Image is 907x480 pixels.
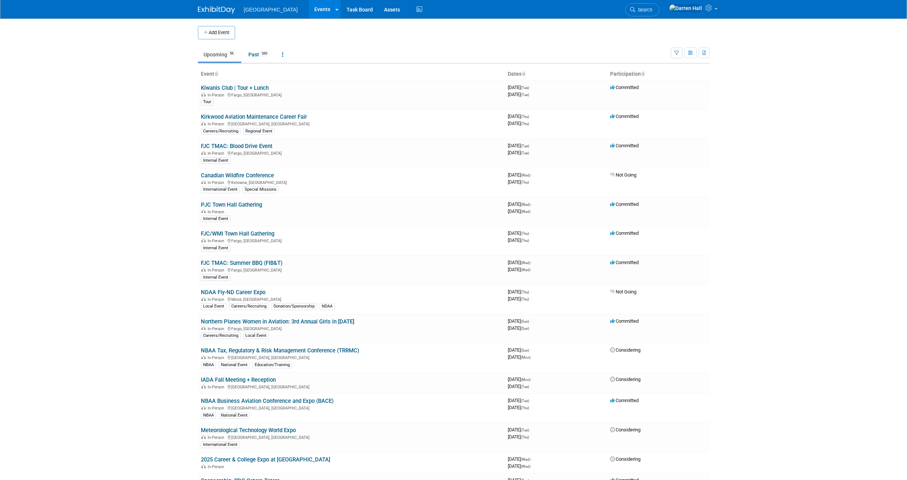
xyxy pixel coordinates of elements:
span: (Wed) [521,268,530,272]
span: (Wed) [521,203,530,207]
span: Committed [610,230,639,236]
span: - [532,260,533,265]
span: Committed [610,143,639,148]
span: (Thu) [521,435,529,439]
span: - [532,456,533,462]
span: (Tue) [521,151,529,155]
a: IADA Fall Meeting + Reception [201,377,276,383]
img: In-Person Event [201,239,206,242]
span: (Tue) [521,86,529,90]
span: - [530,398,531,403]
span: [DATE] [508,92,529,97]
span: - [532,377,533,382]
button: Add Event [198,26,235,39]
img: In-Person Event [201,464,206,468]
a: FJC TMAC: Summer BBQ (FIB&T) [201,260,282,266]
span: (Mon) [521,355,530,359]
div: Internal Event [201,216,231,222]
span: (Thu) [521,290,529,294]
a: Upcoming59 [198,47,241,62]
span: - [530,318,531,324]
img: In-Person Event [201,297,206,301]
span: Considering [610,347,640,353]
span: [DATE] [508,267,530,272]
span: [DATE] [508,143,531,148]
div: Careers/Recruiting [229,303,269,310]
div: Careers/Recruiting [201,332,241,339]
span: (Sun) [521,319,529,323]
a: Sort by Participation Type [641,71,645,77]
span: [DATE] [508,121,529,126]
div: Local Event [243,332,269,339]
a: PJC Town Hall Gathering [201,201,262,208]
a: Sort by Start Date [522,71,525,77]
div: Tour [201,99,213,105]
span: [DATE] [508,434,529,440]
div: International Event [201,441,240,448]
span: In-Person [208,268,226,273]
a: NDAA Fly-ND Career Expo [201,289,265,296]
span: [DATE] [508,398,531,403]
a: FJC TMAC: Blood Drive Event [201,143,272,149]
img: In-Person Event [201,385,206,388]
div: Donation/Sponsorship [271,303,317,310]
span: Committed [610,201,639,207]
div: [GEOGRAPHIC_DATA], [GEOGRAPHIC_DATA] [201,121,502,126]
span: [DATE] [508,354,530,360]
span: [DATE] [508,463,530,469]
div: Special Missions [242,186,279,193]
span: [DATE] [508,150,529,155]
span: [DATE] [508,85,531,90]
span: [DATE] [508,456,533,462]
a: FJC/WMI Town Hall Gathering [201,230,274,237]
div: Internal Event [201,157,231,164]
img: In-Person Event [201,180,206,184]
span: [DATE] [508,201,533,207]
div: Internal Event [201,274,231,281]
span: Search [635,7,652,13]
span: (Thu) [521,406,529,410]
span: Not Going [610,289,636,295]
th: Dates [505,68,607,80]
span: [DATE] [508,405,529,410]
span: (Wed) [521,261,530,265]
th: Event [198,68,505,80]
a: Sort by Event Name [214,71,218,77]
div: NBAA [201,412,216,419]
div: Kelowna, [GEOGRAPHIC_DATA] [201,179,502,185]
a: 2025 Career & College Expo at [GEOGRAPHIC_DATA] [201,456,330,463]
a: NBAA Business Aviation Conference and Expo (BACE) [201,398,334,404]
span: - [530,427,531,433]
span: Considering [610,427,640,433]
span: In-Person [208,93,226,98]
img: In-Person Event [201,122,206,125]
span: (Thu) [521,122,529,126]
span: In-Person [208,210,226,214]
div: National Event [219,412,250,419]
span: In-Person [208,326,226,331]
span: (Thu) [521,115,529,119]
span: In-Person [208,464,226,469]
div: National Event [219,362,250,368]
span: [DATE] [508,260,533,265]
span: [DATE] [508,208,530,214]
div: Regional Event [243,128,275,135]
img: In-Person Event [201,355,206,359]
span: (Thu) [521,231,529,236]
span: [DATE] [508,237,529,243]
span: (Tue) [521,385,529,389]
div: Education/Training [252,362,292,368]
span: (Sun) [521,326,529,331]
span: [DATE] [508,427,531,433]
img: ExhibitDay [198,6,235,14]
span: Committed [610,114,639,119]
span: Committed [610,85,639,90]
span: [DATE] [508,296,529,302]
div: Careers/Recruiting [201,128,241,135]
span: Not Going [610,172,636,178]
span: (Thu) [521,239,529,243]
span: (Wed) [521,173,530,177]
div: Fargo, [GEOGRAPHIC_DATA] [201,150,502,156]
a: Kirkwood Aviation Maintenance Career Fair [201,114,307,120]
span: - [530,143,531,148]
